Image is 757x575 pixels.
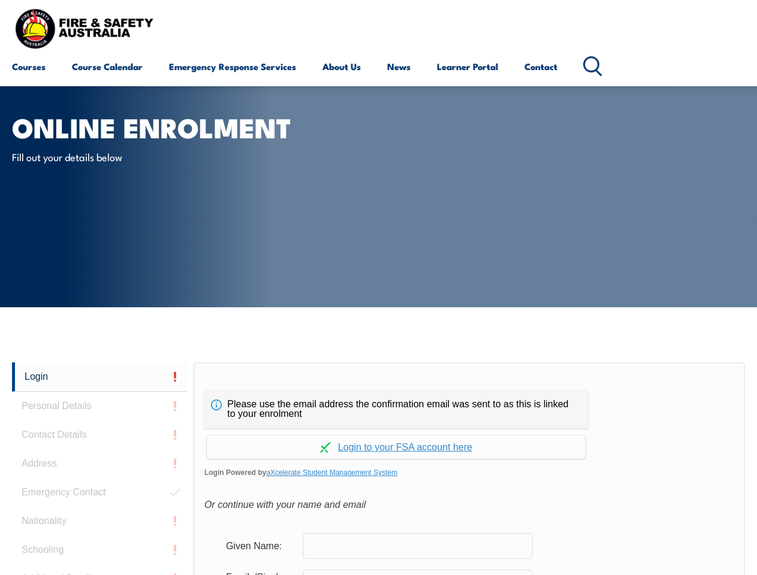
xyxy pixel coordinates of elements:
div: Given Name: [216,534,303,557]
a: Contact [524,52,557,81]
p: Fill out your details below [12,150,231,164]
div: Or continue with your name and email [204,496,734,514]
a: Learner Portal [437,52,498,81]
a: Courses [12,52,46,81]
div: Please use the email address the confirmation email was sent to as this is linked to your enrolment [204,390,588,428]
h1: Online Enrolment [12,115,308,138]
a: Login [12,362,187,392]
a: Emergency Response Services [169,52,296,81]
a: About Us [322,52,361,81]
a: aXcelerate Student Management System [266,468,397,477]
span: Login Powered by [204,464,734,482]
img: Log in withaxcelerate [320,442,331,453]
a: Course Calendar [72,52,143,81]
a: News [387,52,411,81]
